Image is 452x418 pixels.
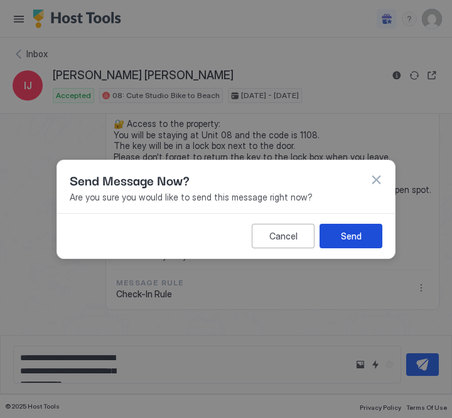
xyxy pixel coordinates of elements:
[320,223,382,248] button: Send
[70,170,190,189] span: Send Message Now?
[252,223,315,248] button: Cancel
[269,229,298,242] div: Cancel
[341,229,362,242] div: Send
[70,192,382,203] span: Are you sure you would like to send this message right now?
